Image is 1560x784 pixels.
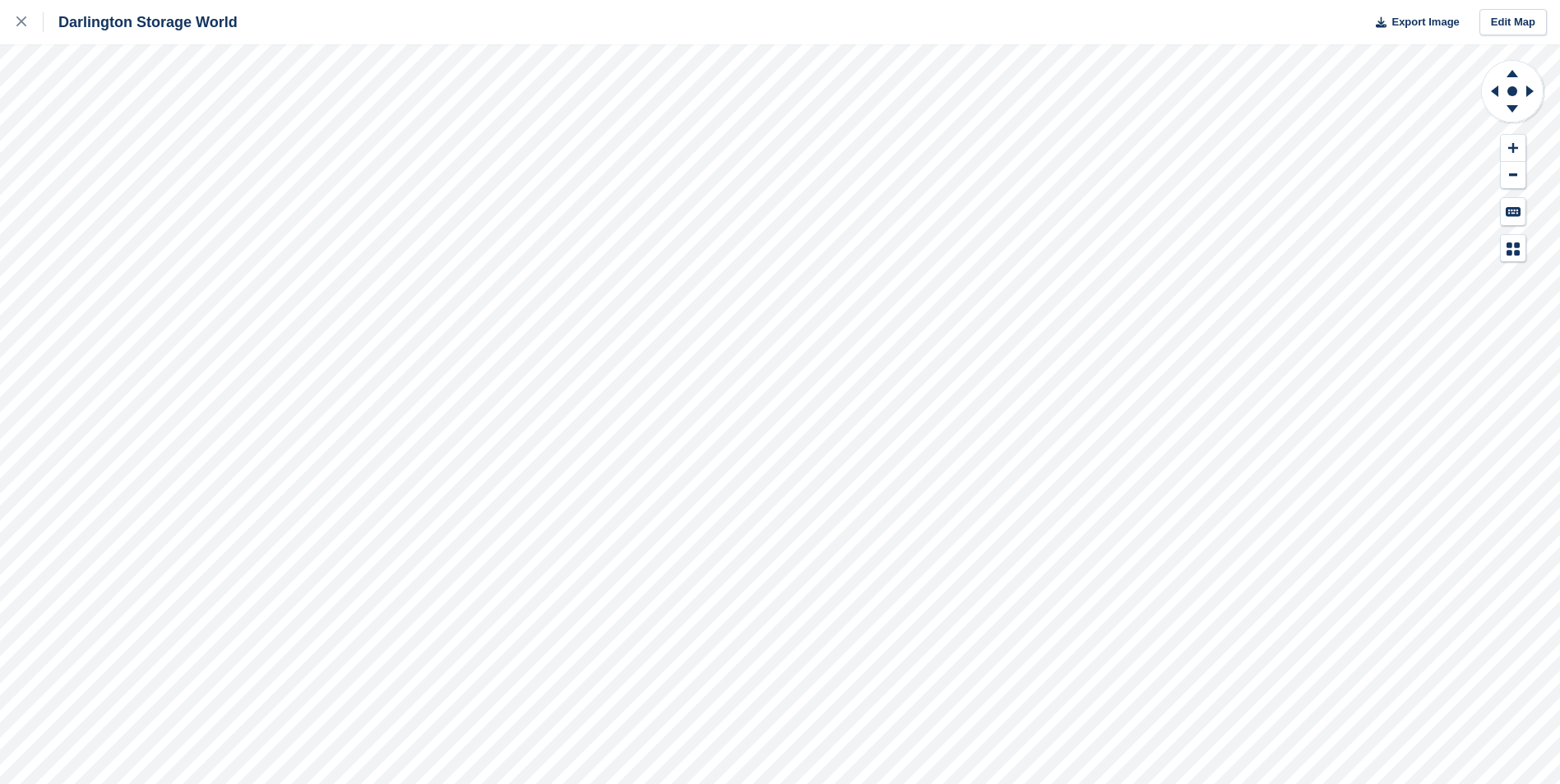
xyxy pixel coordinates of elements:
div: Darlington Storage World [44,12,238,32]
a: Edit Map [1479,9,1547,36]
button: Zoom Out [1501,162,1525,189]
button: Map Legend [1501,235,1525,262]
button: Export Image [1366,9,1460,36]
button: Keyboard Shortcuts [1501,198,1525,225]
button: Zoom In [1501,135,1525,162]
span: Export Image [1391,14,1459,30]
